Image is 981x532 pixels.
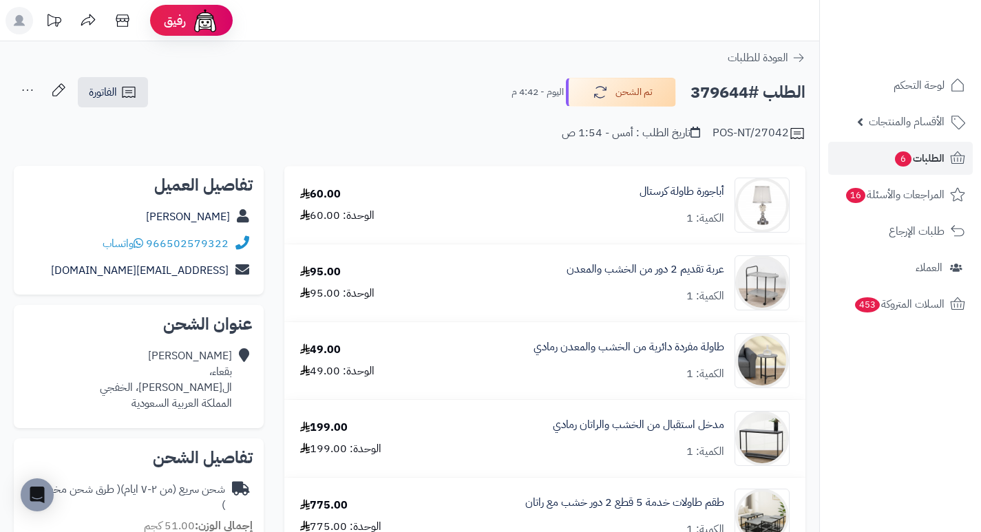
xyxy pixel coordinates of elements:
[300,208,375,224] div: الوحدة: 60.00
[100,348,232,411] div: [PERSON_NAME] بقعاء، ال[PERSON_NAME]، الخفجي المملكة العربية السعودية
[164,12,186,29] span: رفيق
[21,478,54,511] div: Open Intercom Messenger
[25,177,253,193] h2: تفاصيل العميل
[728,50,788,66] span: العودة للطلبات
[894,76,945,95] span: لوحة التحكم
[300,420,348,436] div: 199.00
[735,333,789,388] img: 1750072666-1-90x90.jpg
[534,339,724,355] a: طاولة مفردة دائرية من الخشب والمعدن رمادي
[854,295,945,314] span: السلات المتروكة
[735,178,789,233] img: 1715416494-220202011098-90x90.jpg
[525,495,724,511] a: طقم طاولات خدمة 5 قطع 2 دور خشب مع راتان
[36,7,71,38] a: تحديثات المنصة
[828,215,973,248] a: طلبات الإرجاع
[690,78,805,107] h2: الطلب #379644
[869,112,945,131] span: الأقسام والمنتجات
[894,149,945,168] span: الطلبات
[300,286,375,301] div: الوحدة: 95.00
[25,449,253,466] h2: تفاصيل الشحن
[567,262,724,277] a: عربة تقديم 2 دور من الخشب والمعدن
[51,262,229,279] a: [EMAIL_ADDRESS][DOMAIN_NAME]
[828,178,973,211] a: المراجعات والأسئلة16
[828,251,973,284] a: العملاء
[300,264,341,280] div: 95.00
[300,363,375,379] div: الوحدة: 49.00
[562,125,700,141] div: تاريخ الطلب : أمس - 1:54 ص
[895,151,912,167] span: 6
[828,142,973,175] a: الطلبات6
[735,255,789,310] img: 1741544573-1-90x90.jpg
[146,235,229,252] a: 966502579322
[511,85,564,99] small: اليوم - 4:42 م
[686,288,724,304] div: الكمية: 1
[25,482,225,513] div: شحن سريع (من ٢-٧ ايام)
[640,184,724,200] a: أباجورة طاولة كرستال
[146,209,230,225] a: [PERSON_NAME]
[686,211,724,226] div: الكمية: 1
[566,78,676,107] button: تم الشحن
[916,258,942,277] span: العملاء
[845,185,945,204] span: المراجعات والأسئلة
[300,498,348,513] div: 775.00
[854,297,880,313] span: 453
[300,342,341,358] div: 49.00
[713,125,805,142] div: POS-NT/27042
[300,187,341,202] div: 60.00
[686,366,724,382] div: الكمية: 1
[78,77,148,107] a: الفاتورة
[686,444,724,460] div: الكمية: 1
[828,288,973,321] a: السلات المتروكة453
[191,7,219,34] img: ai-face.png
[828,69,973,102] a: لوحة التحكم
[300,441,381,457] div: الوحدة: 199.00
[25,316,253,332] h2: عنوان الشحن
[728,50,805,66] a: العودة للطلبات
[103,235,143,252] a: واتساب
[846,188,866,204] span: 16
[553,417,724,433] a: مدخل استقبال من الخشب والراتان رمادي
[889,222,945,241] span: طلبات الإرجاع
[735,411,789,466] img: 1751871935-1-90x90.jpg
[887,31,968,60] img: logo-2.png
[89,84,117,100] span: الفاتورة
